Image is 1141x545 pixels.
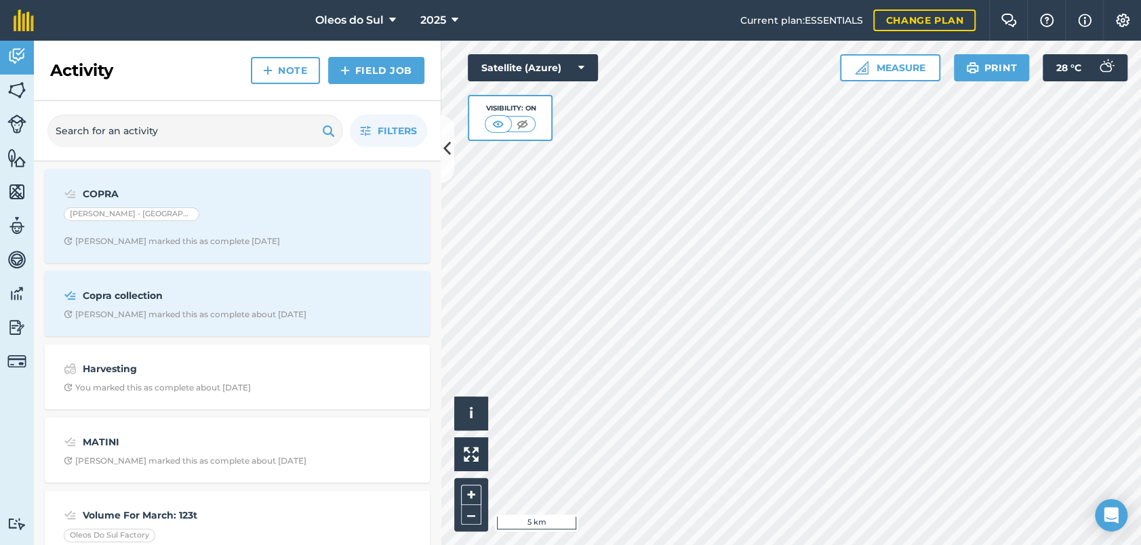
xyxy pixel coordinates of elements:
a: MATINIClock with arrow pointing clockwise[PERSON_NAME] marked this as complete about [DATE] [53,426,422,475]
img: Clock with arrow pointing clockwise [64,383,73,392]
div: Open Intercom Messenger [1095,499,1127,531]
a: COPRA[PERSON_NAME] - [GEOGRAPHIC_DATA]Clock with arrow pointing clockwise[PERSON_NAME] marked thi... [53,178,422,255]
button: i [454,397,488,430]
img: svg+xml;base64,PD94bWwgdmVyc2lvbj0iMS4wIiBlbmNvZGluZz0idXRmLTgiPz4KPCEtLSBHZW5lcmF0b3I6IEFkb2JlIE... [7,317,26,338]
a: Field Job [328,57,424,84]
button: – [461,505,481,525]
div: [PERSON_NAME] marked this as complete [DATE] [64,236,280,247]
span: Oleos do Sul [315,12,384,28]
button: 28 °C [1043,54,1127,81]
img: A question mark icon [1039,14,1055,27]
div: [PERSON_NAME] - [GEOGRAPHIC_DATA] [64,207,199,221]
img: svg+xml;base64,PHN2ZyB4bWxucz0iaHR0cDovL3d3dy53My5vcmcvMjAwMC9zdmciIHdpZHRoPSIxNCIgaGVpZ2h0PSIyNC... [340,62,350,79]
h2: Activity [50,60,113,81]
button: Measure [840,54,940,81]
img: svg+xml;base64,PD94bWwgdmVyc2lvbj0iMS4wIiBlbmNvZGluZz0idXRmLTgiPz4KPCEtLSBHZW5lcmF0b3I6IEFkb2JlIE... [7,283,26,304]
button: Filters [350,115,427,147]
img: svg+xml;base64,PD94bWwgdmVyc2lvbj0iMS4wIiBlbmNvZGluZz0idXRmLTgiPz4KPCEtLSBHZW5lcmF0b3I6IEFkb2JlIE... [64,287,77,304]
img: svg+xml;base64,PD94bWwgdmVyc2lvbj0iMS4wIiBlbmNvZGluZz0idXRmLTgiPz4KPCEtLSBHZW5lcmF0b3I6IEFkb2JlIE... [7,115,26,134]
span: Current plan : ESSENTIALS [740,13,862,28]
span: 28 ° C [1056,54,1081,81]
img: svg+xml;base64,PD94bWwgdmVyc2lvbj0iMS4wIiBlbmNvZGluZz0idXRmLTgiPz4KPCEtLSBHZW5lcmF0b3I6IEFkb2JlIE... [7,249,26,270]
input: Search for an activity [47,115,343,147]
img: svg+xml;base64,PD94bWwgdmVyc2lvbj0iMS4wIiBlbmNvZGluZz0idXRmLTgiPz4KPCEtLSBHZW5lcmF0b3I6IEFkb2JlIE... [7,216,26,236]
span: i [469,405,473,422]
strong: COPRA [83,186,298,201]
img: Clock with arrow pointing clockwise [64,237,73,245]
img: svg+xml;base64,PHN2ZyB4bWxucz0iaHR0cDovL3d3dy53My5vcmcvMjAwMC9zdmciIHdpZHRoPSI1NiIgaGVpZ2h0PSI2MC... [7,148,26,168]
img: svg+xml;base64,PHN2ZyB4bWxucz0iaHR0cDovL3d3dy53My5vcmcvMjAwMC9zdmciIHdpZHRoPSI1NiIgaGVpZ2h0PSI2MC... [7,80,26,100]
img: Clock with arrow pointing clockwise [64,456,73,465]
img: svg+xml;base64,PD94bWwgdmVyc2lvbj0iMS4wIiBlbmNvZGluZz0idXRmLTgiPz4KPCEtLSBHZW5lcmF0b3I6IEFkb2JlIE... [64,507,77,523]
a: HarvestingClock with arrow pointing clockwiseYou marked this as complete about [DATE] [53,352,422,401]
div: [PERSON_NAME] marked this as complete about [DATE] [64,456,306,466]
strong: Volume For March: 123t [83,508,298,523]
div: You marked this as complete about [DATE] [64,382,251,393]
img: svg+xml;base64,PD94bWwgdmVyc2lvbj0iMS4wIiBlbmNvZGluZz0idXRmLTgiPz4KPCEtLSBHZW5lcmF0b3I6IEFkb2JlIE... [7,46,26,66]
img: svg+xml;base64,PD94bWwgdmVyc2lvbj0iMS4wIiBlbmNvZGluZz0idXRmLTgiPz4KPCEtLSBHZW5lcmF0b3I6IEFkb2JlIE... [64,361,77,377]
a: Note [251,57,320,84]
img: svg+xml;base64,PHN2ZyB4bWxucz0iaHR0cDovL3d3dy53My5vcmcvMjAwMC9zdmciIHdpZHRoPSIxNyIgaGVpZ2h0PSIxNy... [1078,12,1092,28]
a: Copra collectionClock with arrow pointing clockwise[PERSON_NAME] marked this as complete about [D... [53,279,422,328]
strong: Copra collection [83,288,298,303]
img: Ruler icon [855,61,868,75]
span: Filters [378,123,417,138]
button: Satellite (Azure) [468,54,598,81]
img: svg+xml;base64,PD94bWwgdmVyc2lvbj0iMS4wIiBlbmNvZGluZz0idXRmLTgiPz4KPCEtLSBHZW5lcmF0b3I6IEFkb2JlIE... [64,434,77,450]
img: Clock with arrow pointing clockwise [64,310,73,319]
button: + [461,485,481,505]
div: Oleos Do Sul Factory [64,529,155,542]
strong: Harvesting [83,361,298,376]
img: svg+xml;base64,PD94bWwgdmVyc2lvbj0iMS4wIiBlbmNvZGluZz0idXRmLTgiPz4KPCEtLSBHZW5lcmF0b3I6IEFkb2JlIE... [64,186,77,202]
img: svg+xml;base64,PHN2ZyB4bWxucz0iaHR0cDovL3d3dy53My5vcmcvMjAwMC9zdmciIHdpZHRoPSI1NiIgaGVpZ2h0PSI2MC... [7,182,26,202]
img: svg+xml;base64,PD94bWwgdmVyc2lvbj0iMS4wIiBlbmNvZGluZz0idXRmLTgiPz4KPCEtLSBHZW5lcmF0b3I6IEFkb2JlIE... [1092,54,1119,81]
img: svg+xml;base64,PHN2ZyB4bWxucz0iaHR0cDovL3d3dy53My5vcmcvMjAwMC9zdmciIHdpZHRoPSIxNCIgaGVpZ2h0PSIyNC... [263,62,273,79]
span: 2025 [420,12,446,28]
img: fieldmargin Logo [14,9,34,31]
strong: MATINI [83,435,298,449]
button: Print [954,54,1030,81]
img: svg+xml;base64,PHN2ZyB4bWxucz0iaHR0cDovL3d3dy53My5vcmcvMjAwMC9zdmciIHdpZHRoPSIxOSIgaGVpZ2h0PSIyNC... [322,123,335,139]
a: Change plan [873,9,976,31]
img: svg+xml;base64,PHN2ZyB4bWxucz0iaHR0cDovL3d3dy53My5vcmcvMjAwMC9zdmciIHdpZHRoPSI1MCIgaGVpZ2h0PSI0MC... [489,117,506,131]
img: svg+xml;base64,PD94bWwgdmVyc2lvbj0iMS4wIiBlbmNvZGluZz0idXRmLTgiPz4KPCEtLSBHZW5lcmF0b3I6IEFkb2JlIE... [7,352,26,371]
img: A cog icon [1115,14,1131,27]
img: svg+xml;base64,PHN2ZyB4bWxucz0iaHR0cDovL3d3dy53My5vcmcvMjAwMC9zdmciIHdpZHRoPSIxOSIgaGVpZ2h0PSIyNC... [966,60,979,76]
div: [PERSON_NAME] marked this as complete about [DATE] [64,309,306,320]
img: svg+xml;base64,PHN2ZyB4bWxucz0iaHR0cDovL3d3dy53My5vcmcvMjAwMC9zdmciIHdpZHRoPSI1MCIgaGVpZ2h0PSI0MC... [514,117,531,131]
img: Two speech bubbles overlapping with the left bubble in the forefront [1001,14,1017,27]
div: Visibility: On [485,103,536,114]
img: Four arrows, one pointing top left, one top right, one bottom right and the last bottom left [464,447,479,462]
img: svg+xml;base64,PD94bWwgdmVyc2lvbj0iMS4wIiBlbmNvZGluZz0idXRmLTgiPz4KPCEtLSBHZW5lcmF0b3I6IEFkb2JlIE... [7,517,26,530]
